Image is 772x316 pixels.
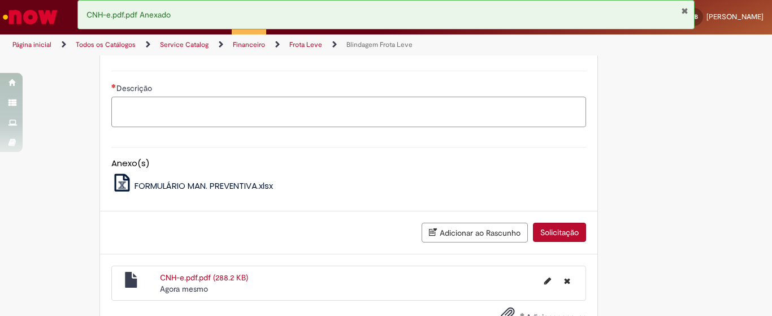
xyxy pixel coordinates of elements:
[111,84,116,88] span: Necessários
[86,10,171,20] span: CNH-e.pdf.pdf Anexado
[111,180,274,192] a: FORMULÁRIO MAN. PREVENTIVA.xlsx
[111,159,586,168] h5: Anexo(s)
[12,40,51,49] a: Página inicial
[346,40,413,49] a: Blindagem Frota Leve
[289,40,322,49] a: Frota Leve
[160,284,208,294] time: 30/09/2025 15:25:39
[233,40,265,49] a: Financeiro
[706,12,764,21] span: [PERSON_NAME]
[537,272,558,290] button: Editar nome de arquivo CNH-e.pdf.pdf
[76,40,136,49] a: Todos os Catálogos
[111,97,586,127] textarea: Descrição
[116,83,154,93] span: Descrição
[681,6,688,15] button: Fechar Notificação
[135,180,273,192] span: FORMULÁRIO MAN. PREVENTIVA.xlsx
[1,6,59,28] img: ServiceNow
[160,284,208,294] span: Agora mesmo
[422,223,528,243] button: Adicionar ao Rascunho
[160,40,209,49] a: Service Catalog
[8,34,506,55] ul: Trilhas de página
[557,272,577,290] button: Excluir CNH-e.pdf.pdf
[160,272,248,283] a: CNH-e.pdf.pdf (288.2 KB)
[533,223,586,242] button: Solicitação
